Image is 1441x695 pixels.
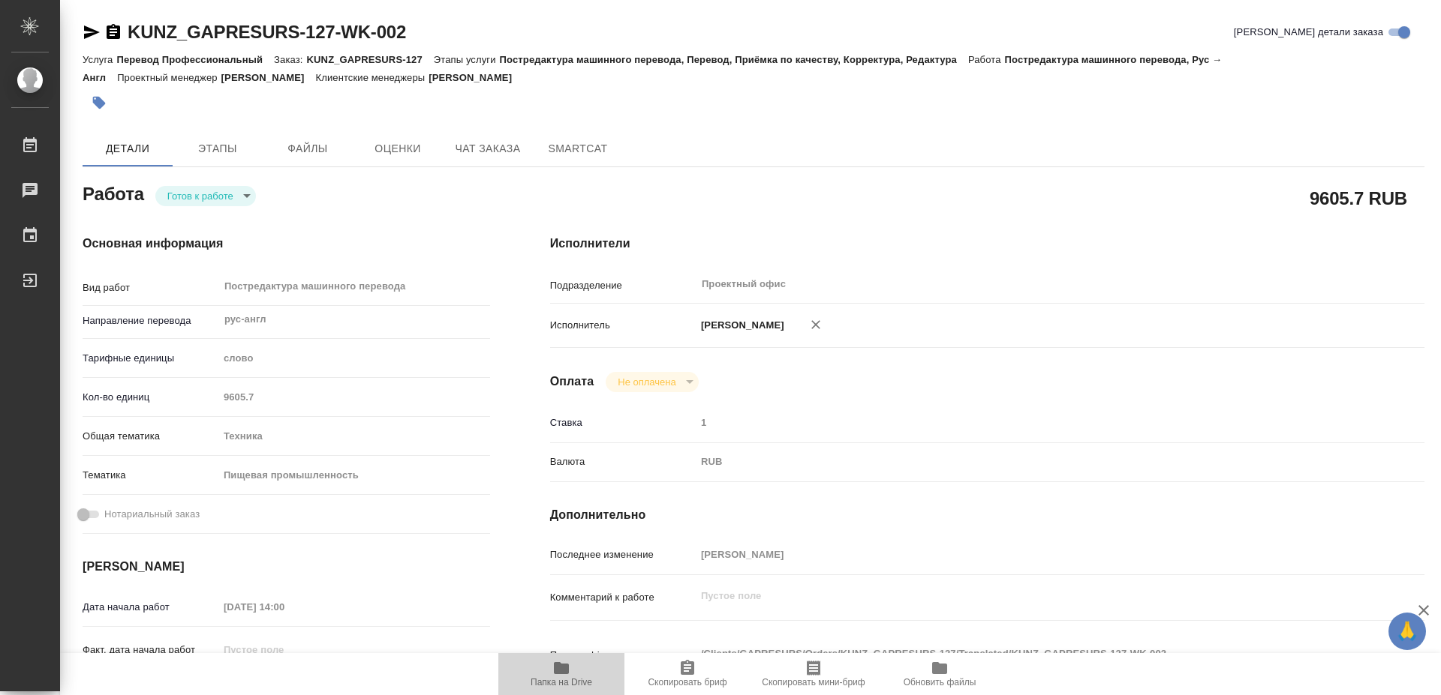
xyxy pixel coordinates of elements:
p: Факт. дата начала работ [83,643,218,658]
h2: Работа [83,179,144,206]
h4: Основная информация [83,235,490,253]
p: Направление перевода [83,313,218,328]
div: RUB [696,449,1352,475]
textarea: /Clients/GAPRESURS/Orders/KUNZ_GAPRESURS-127/Translated/KUNZ_GAPRESURS-127-WK-002 [696,641,1352,667]
p: Тематика [83,468,218,483]
p: Перевод Профессиональный [116,54,274,65]
p: Дата начала работ [83,600,218,615]
p: Этапы услуги [434,54,500,65]
input: Пустое поле [218,386,490,408]
p: Последнее изменение [550,547,696,562]
button: Скопировать мини-бриф [751,653,877,695]
span: Нотариальный заказ [104,507,200,522]
p: Комментарий к работе [550,590,696,605]
span: 🙏 [1394,616,1420,647]
button: Готов к работе [163,190,238,202]
span: Папка на Drive [531,677,592,688]
button: Скопировать ссылку для ЯМессенджера [83,23,101,41]
h4: Оплата [550,373,594,391]
button: Скопировать ссылку [104,23,122,41]
input: Пустое поле [696,412,1352,433]
p: Валюта [550,454,696,469]
p: Заказ: [274,54,306,65]
button: 🙏 [1388,613,1426,650]
span: Файлы [272,139,344,158]
div: Пищевая промышленность [218,463,490,488]
span: Оценки [362,139,434,158]
div: слово [218,346,490,371]
span: Чат заказа [452,139,524,158]
p: Тарифные единицы [83,351,218,366]
div: Техника [218,424,490,449]
p: Ставка [550,415,696,430]
button: Не оплачена [613,376,680,388]
h4: [PERSON_NAME] [83,558,490,576]
p: Работа [968,54,1005,65]
span: Этапы [182,139,254,158]
p: Вид работ [83,280,218,295]
button: Обновить файлы [877,653,1003,695]
span: [PERSON_NAME] детали заказа [1234,25,1383,40]
span: Детали [92,139,164,158]
input: Пустое поле [218,596,350,618]
p: Общая тематика [83,429,218,444]
button: Добавить тэг [83,86,116,119]
span: Скопировать мини-бриф [762,677,865,688]
h2: 9605.7 RUB [1310,185,1407,211]
a: KUNZ_GAPRESURS-127-WK-002 [128,22,406,42]
span: Обновить файлы [904,677,976,688]
p: [PERSON_NAME] [429,72,523,83]
span: SmartCat [542,139,614,158]
h4: Исполнители [550,235,1424,253]
p: Кол-во единиц [83,390,218,405]
p: Постредактура машинного перевода, Перевод, Приёмка по качеству, Корректура, Редактура [500,54,968,65]
p: Исполнитель [550,318,696,333]
p: [PERSON_NAME] [221,72,316,83]
p: Подразделение [550,278,696,293]
p: Клиентские менеджеры [316,72,429,83]
p: Проектный менеджер [117,72,221,83]
p: Услуга [83,54,116,65]
h4: Дополнительно [550,506,1424,524]
button: Удалить исполнителя [799,308,832,341]
div: Готов к работе [155,186,256,206]
input: Пустое поле [218,639,350,661]
p: [PERSON_NAME] [696,318,784,333]
p: Путь на drive [550,648,696,663]
button: Скопировать бриф [624,653,751,695]
p: KUNZ_GAPRESURS-127 [307,54,434,65]
input: Пустое поле [696,544,1352,565]
span: Скопировать бриф [648,677,727,688]
button: Папка на Drive [498,653,624,695]
div: Готов к работе [606,372,698,392]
